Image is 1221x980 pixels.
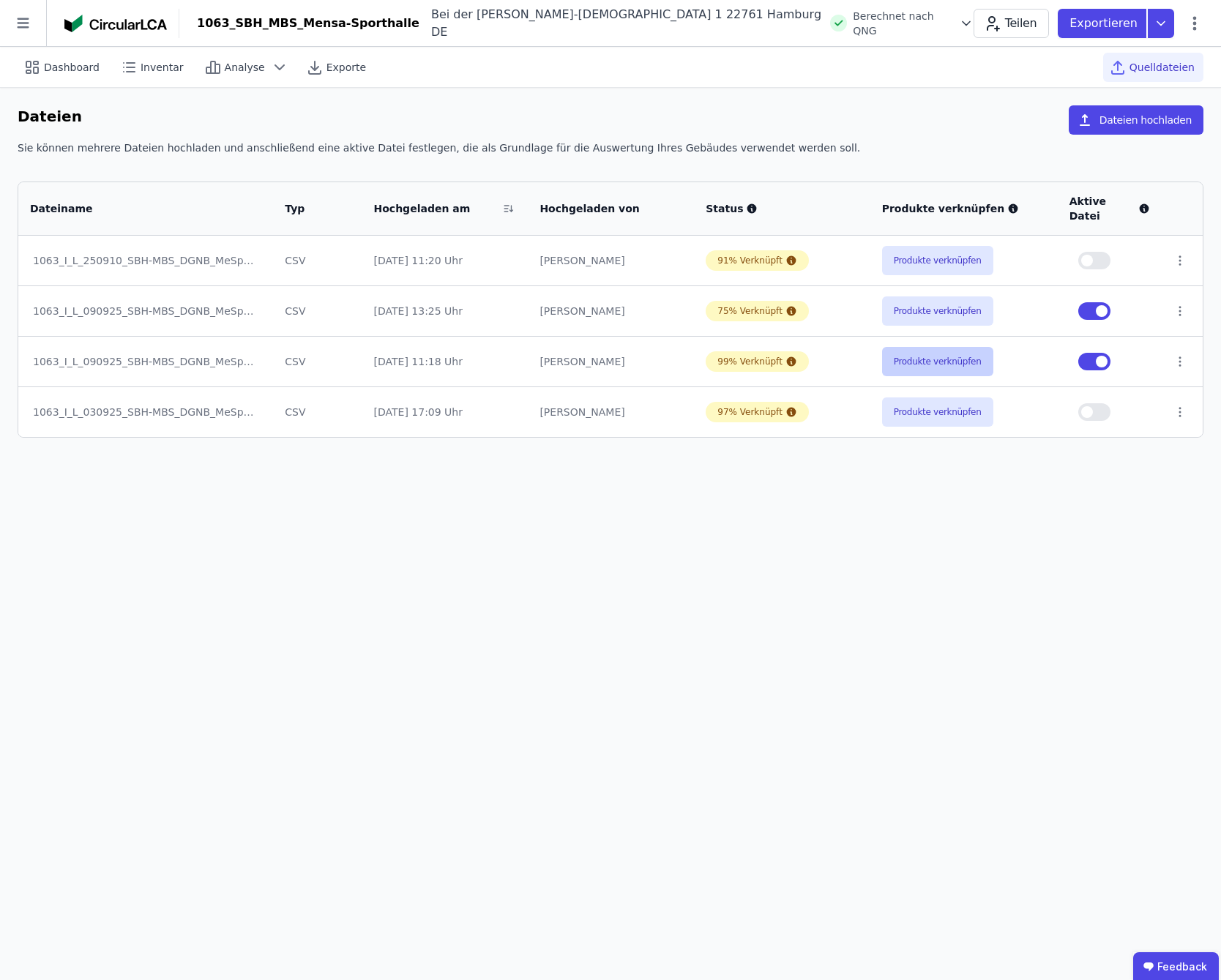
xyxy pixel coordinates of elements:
div: [PERSON_NAME] [539,354,682,369]
div: CSV [285,253,350,268]
img: Concular [64,15,167,32]
div: [PERSON_NAME] [539,304,682,318]
span: Exporte [326,60,366,75]
div: [PERSON_NAME] [539,405,682,419]
h6: Dateien [18,105,82,129]
div: CSV [285,354,350,369]
div: Typ [285,201,332,216]
div: CSV [285,304,350,318]
span: Analyse [225,60,265,75]
p: Exportieren [1069,15,1140,32]
button: Produkte verknüpfen [882,296,993,326]
div: Hochgeladen am [374,201,499,216]
div: CSV [285,405,350,419]
div: [DATE] 11:20 Uhr [374,253,517,268]
div: 91% Verknüpft [717,255,783,266]
button: Dateien hochladen [1069,105,1203,135]
div: 1063_I_L_250910_SBH-MBS_DGNB_MeSpo_Bauteilkatalog LP2_uplaod.xlsx [33,253,258,268]
div: Aktive Datei [1069,194,1150,223]
div: Hochgeladen von [539,201,664,216]
div: Bei der [PERSON_NAME]-[DEMOGRAPHIC_DATA] 1 22761 Hamburg DE [419,6,821,41]
div: Produkte verknüpfen [882,201,1046,216]
div: 75% Verknüpft [717,305,783,317]
div: Status [706,201,858,216]
div: [PERSON_NAME] [539,253,682,268]
div: [DATE] 11:18 Uhr [374,354,517,369]
span: Dashboard [44,60,100,75]
div: 1063_I_L_090925_SBH-MBS_DGNB_MeSpo_TGA LP2_upload.xlsx [33,304,258,318]
span: Inventar [141,60,184,75]
div: 1063_SBH_MBS_Mensa-Sporthalle [197,15,419,32]
button: Produkte verknüpfen [882,246,993,275]
span: Berechnet nach QNG [853,9,952,38]
button: Produkte verknüpfen [882,397,993,427]
span: Quelldateien [1129,60,1195,75]
div: 97% Verknüpft [717,406,783,418]
div: [DATE] 13:25 Uhr [374,304,517,318]
div: 1063_I_L_030925_SBH-MBS_DGNB_MeSpo_Bauteilkatalog LP2.xlsx [33,405,258,419]
div: Dateiname [30,201,242,216]
button: Produkte verknüpfen [882,347,993,376]
div: Sie können mehrere Dateien hochladen und anschließend eine aktive Datei festlegen, die als Grundl... [18,141,1203,167]
div: 99% Verknüpft [717,356,783,367]
button: Teilen [974,9,1049,38]
div: [DATE] 17:09 Uhr [374,405,517,419]
div: 1063_I_L_090925_SBH-MBS_DGNB_MeSpo_Bauteilkatalog LP2_uplaod(1).xlsx [33,354,258,369]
